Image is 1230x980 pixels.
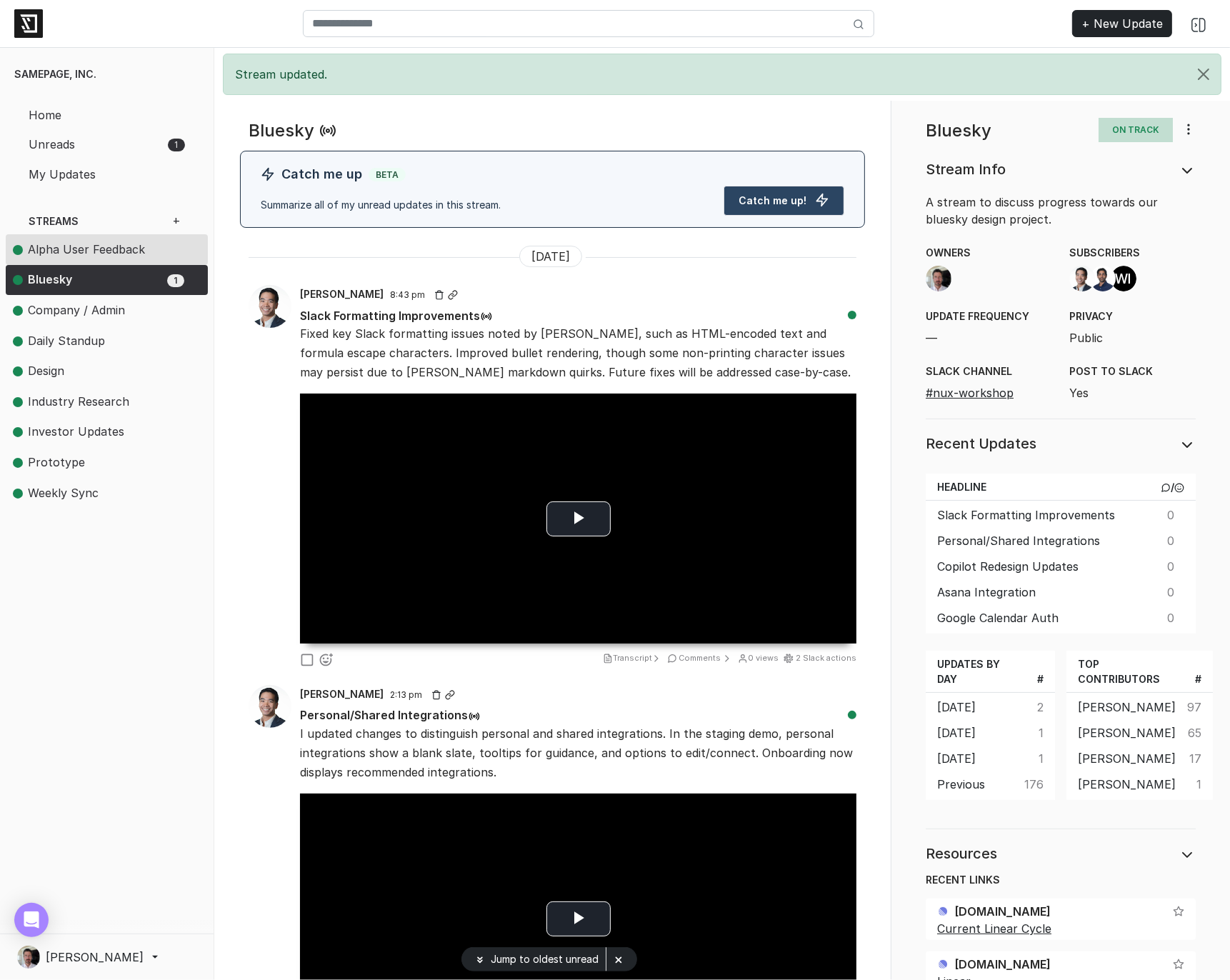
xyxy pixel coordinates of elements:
[28,486,99,500] span: Weekly Sync
[1019,693,1055,719] td: 2
[28,334,105,348] span: Daily Standup
[17,159,196,189] a: My Updates
[14,68,96,80] span: Samepage, Inc.
[926,693,1019,719] td: [DATE]
[6,417,196,448] a: Investor Updates
[738,653,779,663] span: 0 views
[926,604,1149,634] td: Google Calendar Auth
[1149,604,1196,634] td: 0
[319,125,336,139] a: Read new updates
[6,356,196,387] a: Design
[1149,501,1196,527] td: 0
[926,846,1161,861] h5: Resources
[1019,770,1055,800] td: 176
[168,212,185,228] span: +
[14,903,49,937] div: Open Intercom Messenger
[6,265,196,296] a: Bluesky 1
[28,424,124,439] span: Investor Updates
[6,326,196,356] a: Daily Standup
[1066,770,1181,800] td: [PERSON_NAME]
[249,285,291,328] img: Jason Wu
[937,906,949,917] img: 9a4f69a1-21b8-4d17-82fa-43c634b74d9f
[954,957,1051,971] span: [DOMAIN_NAME]
[926,266,951,291] img: Paul Wicker
[926,162,1161,176] h5: Stream Info
[223,54,1221,95] div: Stream updated.
[249,118,314,139] h4: Bluesky
[300,286,390,301] a: [PERSON_NAME]
[28,272,72,286] span: Bluesky
[1019,744,1055,770] td: 1
[17,206,153,234] a: Streams
[1072,10,1172,37] a: + New Update
[13,301,164,320] span: Company / Admin
[954,904,1051,919] span: [DOMAIN_NAME]
[6,447,196,478] a: Prototype
[156,206,196,234] a: +
[167,274,184,287] span: 1
[300,288,384,300] span: [PERSON_NAME]
[926,872,1196,887] span: Recent Links
[300,686,390,701] a: [PERSON_NAME]
[300,688,384,700] span: [PERSON_NAME]
[1149,526,1196,552] td: 0
[603,653,664,663] span: Transcript
[1069,245,1196,260] span: Subscribers
[468,706,481,724] button: Read this update to me
[390,289,425,300] span: 8:43 pm
[519,246,582,267] span: [DATE]
[926,651,1019,693] th: Updates by Day
[926,436,1161,451] h5: Recent Updates
[300,305,493,324] span: Slack Formatting Improvements
[461,947,606,971] button: Jump to oldest unread
[1066,651,1181,693] th: Top Contributors
[1099,118,1173,142] span: On Track
[29,136,164,153] span: Unreads
[28,394,129,409] span: Industry Research
[13,332,164,351] span: Daily Standup
[46,949,144,966] span: [PERSON_NAME]
[1181,651,1213,693] th: #
[6,386,196,417] a: Industry Research
[13,484,164,503] span: Weekly Sync
[6,295,196,326] a: Company / Admin
[1019,719,1055,744] td: 1
[926,245,1052,260] span: Owners
[926,770,1019,800] td: Previous
[917,194,1204,228] div: A stream to discuss progress towards our bluesky design project.
[926,501,1149,527] td: Slack Formatting Improvements
[252,197,715,216] div: Summarize all of my unread updates in this stream.
[6,234,196,265] a: Alpha User Feedback
[1069,309,1196,324] span: Privacy
[13,241,164,259] span: Alpha User Feedback
[926,578,1149,604] td: Asana Integration
[28,455,85,469] span: Prototype
[300,394,856,644] div: Video Player
[300,652,318,666] a: Mark as Read
[13,271,164,289] span: Bluesky
[28,242,145,256] span: Alpha User Feedback
[926,118,1081,139] h4: Bluesky
[1149,578,1196,604] td: 0
[1149,474,1196,501] th: /
[1181,719,1213,744] td: 65
[926,309,1052,324] span: Update Frequency
[300,324,856,383] p: Fixed key Slack formatting issues noted by [PERSON_NAME], such as HTML-encoded text and formula e...
[249,685,291,728] img: Jason Wu
[926,474,1149,501] th: Headline
[1111,266,1136,291] img: wi
[28,303,125,317] span: Company / Admin
[1019,651,1055,693] th: #
[300,705,481,724] span: Personal/Shared Integrations
[1090,266,1116,291] img: Sahil Jain
[29,106,164,124] span: Home
[546,901,611,936] button: Play Video
[1069,364,1196,379] span: Post to Slack
[926,364,1052,379] span: Slack Channel
[28,364,64,378] span: Design
[926,744,1019,770] td: [DATE]
[546,501,611,536] button: Play Video
[917,309,1061,346] div: —
[17,946,196,969] a: [PERSON_NAME]
[13,362,164,381] span: Design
